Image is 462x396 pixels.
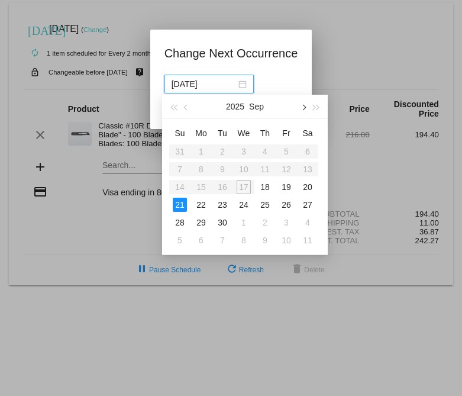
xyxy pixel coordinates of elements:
[276,231,297,249] td: 10/10/2025
[169,214,190,231] td: 9/28/2025
[215,198,230,212] div: 23
[279,198,293,212] div: 26
[190,214,212,231] td: 9/29/2025
[276,178,297,196] td: 9/19/2025
[258,233,272,247] div: 9
[237,215,251,230] div: 1
[276,124,297,143] th: Fri
[297,214,318,231] td: 10/4/2025
[258,215,272,230] div: 2
[301,215,315,230] div: 4
[254,124,276,143] th: Thu
[190,196,212,214] td: 9/22/2025
[190,231,212,249] td: 10/6/2025
[169,231,190,249] td: 10/5/2025
[310,95,323,118] button: Next year (Control + right)
[212,231,233,249] td: 10/7/2025
[297,231,318,249] td: 10/11/2025
[194,198,208,212] div: 22
[194,233,208,247] div: 6
[173,233,187,247] div: 5
[233,196,254,214] td: 9/24/2025
[258,180,272,194] div: 18
[173,215,187,230] div: 28
[233,124,254,143] th: Wed
[233,231,254,249] td: 10/8/2025
[279,215,293,230] div: 3
[237,198,251,212] div: 24
[279,233,293,247] div: 10
[172,78,236,91] input: Select date
[254,231,276,249] td: 10/9/2025
[237,233,251,247] div: 8
[169,124,190,143] th: Sun
[164,44,298,63] h1: Change Next Occurrence
[301,180,315,194] div: 20
[276,196,297,214] td: 9/26/2025
[212,214,233,231] td: 9/30/2025
[190,124,212,143] th: Mon
[194,215,208,230] div: 29
[233,214,254,231] td: 10/1/2025
[249,95,264,118] button: Sep
[297,196,318,214] td: 9/27/2025
[254,196,276,214] td: 9/25/2025
[169,196,190,214] td: 9/21/2025
[180,95,193,118] button: Previous month (PageUp)
[276,214,297,231] td: 10/3/2025
[301,233,315,247] div: 11
[296,95,309,118] button: Next month (PageDown)
[212,196,233,214] td: 9/23/2025
[254,178,276,196] td: 9/18/2025
[226,95,244,118] button: 2025
[215,233,230,247] div: 7
[258,198,272,212] div: 25
[215,215,230,230] div: 30
[254,214,276,231] td: 10/2/2025
[173,198,187,212] div: 21
[297,178,318,196] td: 9/20/2025
[301,198,315,212] div: 27
[212,124,233,143] th: Tue
[167,95,180,118] button: Last year (Control + left)
[279,180,293,194] div: 19
[297,124,318,143] th: Sat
